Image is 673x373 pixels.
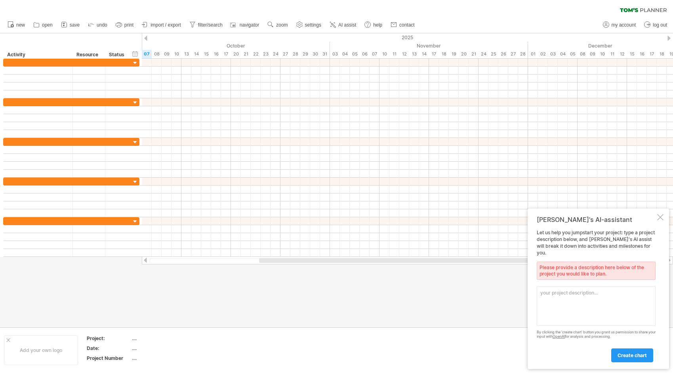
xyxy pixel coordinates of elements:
a: AI assist [328,20,358,30]
div: Wednesday, 17 December 2025 [647,50,657,58]
div: Tuesday, 7 October 2025 [142,50,152,58]
span: contact [399,22,415,28]
div: Wednesday, 29 October 2025 [300,50,310,58]
div: October 2025 [102,42,330,50]
div: Tuesday, 21 October 2025 [241,50,251,58]
div: November 2025 [330,42,528,50]
div: Tuesday, 11 November 2025 [389,50,399,58]
span: zoom [276,22,288,28]
div: By clicking the 'create chart' button you grant us permission to share your input with for analys... [537,330,656,339]
div: Wednesday, 12 November 2025 [399,50,409,58]
div: Resource [76,51,101,59]
div: .... [132,335,198,342]
div: Monday, 8 December 2025 [578,50,587,58]
div: Friday, 10 October 2025 [172,50,181,58]
span: print [124,22,133,28]
div: [PERSON_NAME]'s AI-assistant [537,216,656,224]
div: Wednesday, 26 November 2025 [498,50,508,58]
div: Monday, 3 November 2025 [330,50,340,58]
div: Add your own logo [4,335,78,365]
span: help [373,22,382,28]
div: Monday, 15 December 2025 [627,50,637,58]
div: Tuesday, 28 October 2025 [290,50,300,58]
div: Wednesday, 5 November 2025 [350,50,360,58]
span: undo [97,22,107,28]
span: save [70,22,80,28]
div: Thursday, 23 October 2025 [261,50,271,58]
div: Wednesday, 15 October 2025 [201,50,211,58]
a: save [59,20,82,30]
a: navigator [229,20,261,30]
div: Monday, 13 October 2025 [181,50,191,58]
div: Tuesday, 14 October 2025 [191,50,201,58]
div: Thursday, 6 November 2025 [360,50,370,58]
a: zoom [265,20,290,30]
div: Monday, 1 December 2025 [528,50,538,58]
div: Friday, 17 October 2025 [221,50,231,58]
div: Tuesday, 18 November 2025 [439,50,449,58]
span: create chart [618,352,647,358]
div: Friday, 7 November 2025 [370,50,379,58]
a: create chart [611,348,653,362]
a: settings [294,20,324,30]
div: Thursday, 16 October 2025 [211,50,221,58]
div: Friday, 31 October 2025 [320,50,330,58]
a: open [31,20,55,30]
div: Date: [87,345,130,352]
div: Thursday, 13 November 2025 [409,50,419,58]
div: Please provide a description here below of the project you would like to plan. [537,262,656,280]
div: Thursday, 9 October 2025 [162,50,172,58]
div: Monday, 10 November 2025 [379,50,389,58]
div: Tuesday, 16 December 2025 [637,50,647,58]
div: Wednesday, 19 November 2025 [449,50,459,58]
div: Wednesday, 3 December 2025 [548,50,558,58]
div: Wednesday, 10 December 2025 [597,50,607,58]
div: Thursday, 27 November 2025 [508,50,518,58]
span: my account [612,22,636,28]
div: Friday, 12 December 2025 [617,50,627,58]
span: new [16,22,25,28]
div: Status [109,51,126,59]
a: filter/search [187,20,225,30]
div: Monday, 17 November 2025 [429,50,439,58]
div: Friday, 21 November 2025 [469,50,479,58]
span: open [42,22,53,28]
div: Wednesday, 22 October 2025 [251,50,261,58]
span: AI assist [338,22,356,28]
div: Monday, 27 October 2025 [280,50,290,58]
a: log out [642,20,669,30]
div: .... [132,355,198,362]
div: Project: [87,335,130,342]
div: Monday, 24 November 2025 [479,50,488,58]
div: Thursday, 20 November 2025 [459,50,469,58]
div: Tuesday, 2 December 2025 [538,50,548,58]
div: Friday, 14 November 2025 [419,50,429,58]
a: OpenAI [553,334,565,339]
div: Tuesday, 9 December 2025 [587,50,597,58]
div: Tuesday, 25 November 2025 [488,50,498,58]
a: help [362,20,385,30]
div: Let us help you jumpstart your project: type a project description below, and [PERSON_NAME]'s AI ... [537,230,656,362]
a: contact [389,20,417,30]
div: Thursday, 11 December 2025 [607,50,617,58]
div: Project Number [87,355,130,362]
a: new [6,20,27,30]
a: import / export [140,20,183,30]
a: my account [601,20,638,30]
div: Thursday, 30 October 2025 [310,50,320,58]
span: log out [653,22,667,28]
div: Friday, 5 December 2025 [568,50,578,58]
a: print [114,20,136,30]
div: Tuesday, 4 November 2025 [340,50,350,58]
span: settings [305,22,321,28]
div: Wednesday, 8 October 2025 [152,50,162,58]
div: Friday, 28 November 2025 [518,50,528,58]
span: filter/search [198,22,223,28]
div: Friday, 24 October 2025 [271,50,280,58]
div: Activity [7,51,68,59]
div: Thursday, 18 December 2025 [657,50,667,58]
div: Monday, 20 October 2025 [231,50,241,58]
span: import / export [151,22,181,28]
a: undo [86,20,110,30]
div: Thursday, 4 December 2025 [558,50,568,58]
